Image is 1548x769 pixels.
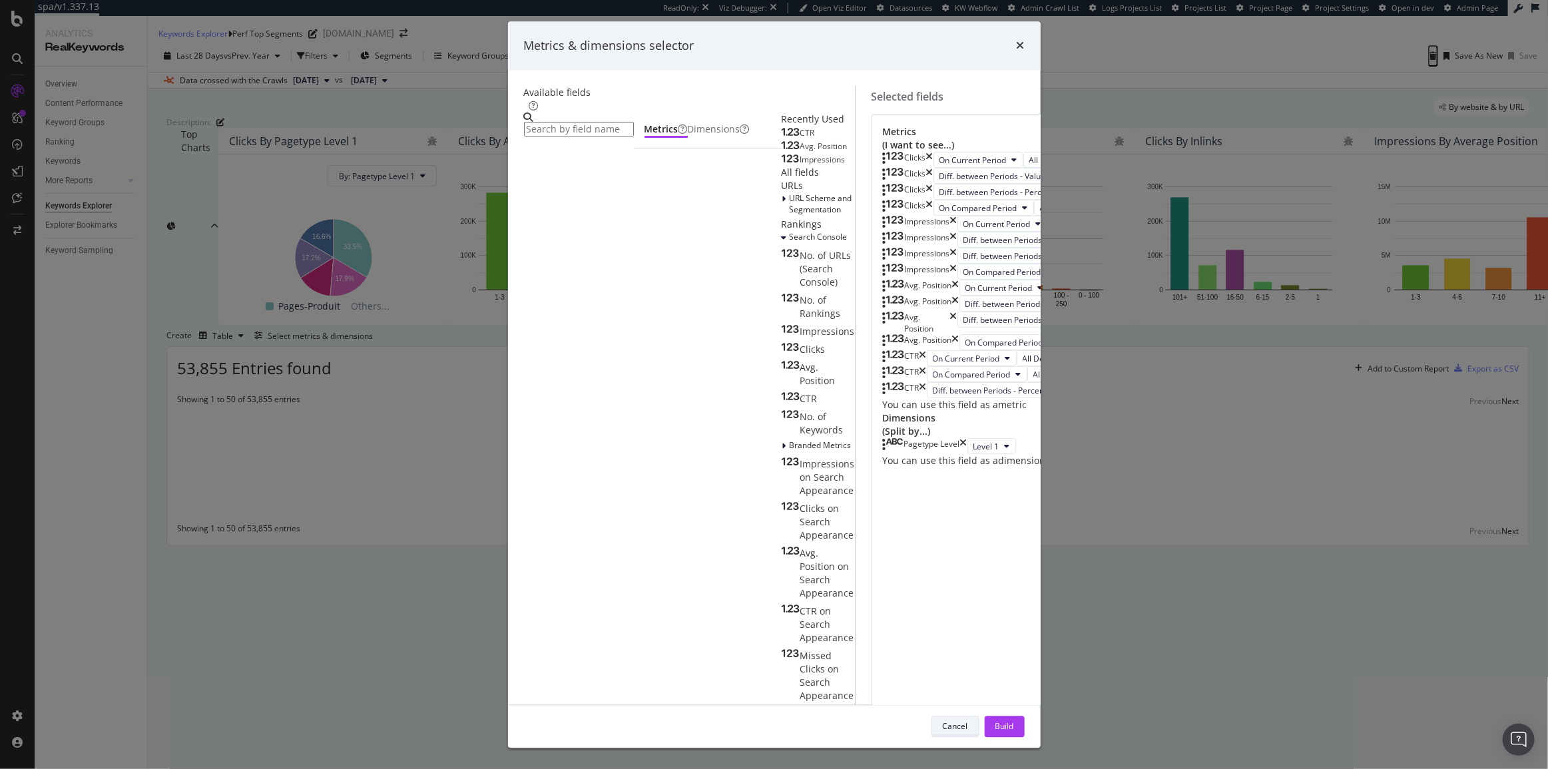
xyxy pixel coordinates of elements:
div: times [919,367,927,383]
div: All fields [782,166,855,180]
div: Metrics [883,126,1162,152]
div: Clicks [905,184,926,200]
div: ClickstimesOn Compared PeriodAll Devices [883,200,1162,216]
div: times [926,152,933,168]
div: times [926,200,933,216]
div: Recently Used [782,113,855,127]
div: ClickstimesDiff. between Periods - ValueAll Devices [883,168,1162,184]
div: Rankings [782,218,855,232]
button: On Compared Period [959,335,1060,351]
button: Build [985,716,1025,737]
span: Impressions on Search Appearance [800,458,855,497]
button: On Compared Period [933,200,1034,216]
button: Diff. between Periods - Percentage [957,312,1099,328]
span: CTR [800,128,815,139]
button: Diff. between Periods - Value [957,232,1087,248]
span: On Current Period [933,353,1000,364]
div: times [950,264,957,280]
div: You can use this field as a dimension [883,455,1162,468]
div: (I want to see...) [883,139,1162,152]
div: times [926,184,933,200]
div: Dimensions [688,123,750,136]
div: Impressions [905,232,950,248]
div: Impressions [905,216,950,232]
button: Diff. between Periods - Percentage [927,383,1069,399]
button: All Devices [1017,351,1080,367]
div: Available fields [524,87,855,100]
div: Metrics [645,123,688,136]
div: Avg. PositiontimesOn Current PeriodAll Devices [883,280,1162,296]
button: Diff. between Periods - Percentage [933,184,1075,200]
span: On Current Period [939,154,1007,166]
button: Diff. between Periods - Value [933,168,1063,184]
button: On Current Period [933,152,1023,168]
span: No. of URLs (Search Console) [800,250,852,289]
div: times [950,216,957,232]
span: On Compared Period [939,202,1017,214]
span: CTR on Search Appearance [800,605,854,644]
span: No. of Rankings [800,294,841,320]
span: Diff. between Periods - Percentage [963,314,1083,326]
button: On Current Period [959,280,1049,296]
span: Avg. Position on Search Appearance [800,547,854,600]
input: Search by field name [524,123,634,137]
span: Level 1 [973,441,999,452]
span: Diff. between Periods - Value [965,298,1072,310]
div: CTRtimesOn Compared PeriodAll Devices [883,367,1162,383]
span: CTR [800,393,818,405]
span: Clicks on Search Appearance [800,503,854,542]
div: URLs [782,180,855,193]
div: times [1017,37,1025,55]
div: CTR [905,383,919,399]
span: Impressions [800,326,855,338]
button: All Devices [1034,200,1097,216]
span: On Current Period [965,282,1033,294]
span: Diff. between Periods - Percentage [933,385,1052,396]
span: On Compared Period [933,369,1011,380]
div: times [926,168,933,184]
div: Clicks [905,168,926,184]
div: times [960,439,967,455]
div: ImpressionstimesOn Current PeriodAll Devices [883,216,1162,232]
button: On Current Period [927,351,1017,367]
div: CTRtimesOn Current PeriodAll Devices [883,351,1162,367]
span: All Devices [1033,369,1074,380]
div: Clicks [905,200,926,216]
div: ImpressionstimesDiff. between Periods - PercentageAll Devices [883,248,1162,264]
div: Avg. Position [905,312,950,335]
div: Pagetype LeveltimesLevel 1 [883,439,1162,455]
div: times [919,383,927,399]
button: All Devices [1027,367,1091,383]
span: Diff. between Periods - Value [963,234,1070,246]
button: On Compared Period [927,367,1027,383]
span: Impressions [800,154,846,166]
button: Diff. between Periods - Value [959,296,1089,312]
span: On Compared Period [963,266,1041,278]
span: Branded Metrics [790,440,852,451]
span: Diff. between Periods - Value [939,170,1046,182]
span: All Devices [1040,202,1081,214]
div: times [919,351,927,367]
div: Open Intercom Messenger [1503,724,1535,756]
div: Build [995,720,1014,732]
div: times [950,232,957,248]
div: Dimensions [883,412,1162,439]
button: On Current Period [957,216,1047,232]
span: Clicks [800,344,826,356]
div: times [950,248,957,264]
button: Level 1 [967,439,1016,455]
div: Avg. Position [905,280,952,296]
button: All Devices [1023,152,1087,168]
div: Cancel [943,720,968,732]
div: times [952,296,959,312]
div: CTR [905,351,919,367]
div: times [952,280,959,296]
div: modal [508,21,1041,748]
div: Avg. PositiontimesDiff. between Periods - PercentageAll Devices [883,312,1162,335]
span: On Compared Period [965,337,1043,348]
span: Missed Clicks on Search Appearance [800,650,854,702]
div: Impressions [905,248,950,264]
div: ImpressionstimesOn Compared PeriodAll Devices [883,264,1162,280]
span: Avg. Position [800,141,848,152]
span: On Current Period [963,218,1031,230]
